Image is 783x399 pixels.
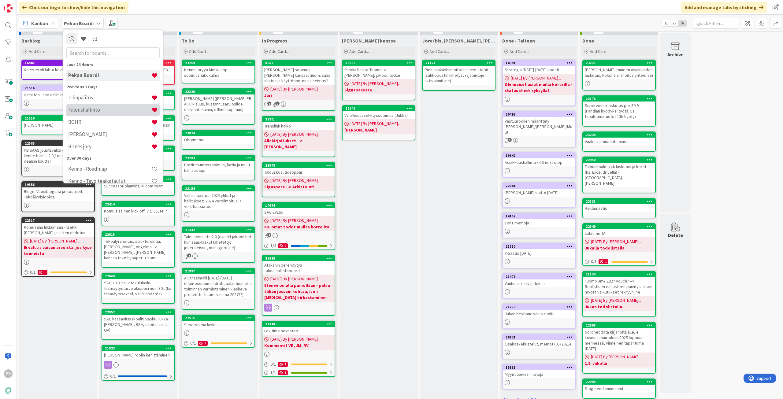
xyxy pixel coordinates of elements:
div: 16902Kolesteroli labra keväälle 2025 [22,60,94,74]
span: Add Card... [429,49,449,54]
b: Jari [264,92,333,98]
div: 21332 [185,228,254,232]
div: 19556 [22,182,94,187]
div: 22041 [503,183,575,189]
a: 23224Vaaka valmistautuminen [582,131,656,152]
a: 22615Tekoälyrahoitus, strukturointia, [PERSON_NAME], ongelma --> [PERSON_NAME]; [PERSON_NAME] kan... [102,231,175,268]
div: 22348 [265,322,335,326]
div: Vastuuroolien määrittely [PERSON_NAME]/[PERSON_NAME]/Muut [503,117,575,136]
div: 21134 [583,272,655,277]
div: 22949Varallisuusselvityssopimus (Jukka) [343,106,415,119]
div: 19642Asiakkuushallinta / CS next step [503,153,575,166]
a: 141571on1 memoja [502,213,576,238]
div: 22517Komu raha liikkumaan - tsekki [PERSON_NAME] ja sitten ehdotus [22,218,94,237]
a: 21124Pienasiakashinnoittelun next stepit (sähköpostin lähetys, rajapintojen aktivoinnit jne) [422,60,495,91]
span: Add Card... [349,49,369,54]
a: 21923[PERSON_NAME] roolin kehittäminen0/1 [102,345,175,381]
a: 23261Translink halko[DATE] By [PERSON_NAME]...Allekirjoitukset --> [PERSON_NAME] [262,116,335,157]
div: 21516 [22,85,94,91]
div: 20493 [503,112,575,117]
div: 22515 [182,315,254,321]
span: Add Card... [29,49,48,54]
div: 16902 [22,60,94,66]
div: 14391 [503,60,575,66]
div: 22515 [185,316,254,320]
div: 22517 [22,218,94,223]
h4: Tilinpäätös [68,94,151,101]
div: 22041[PERSON_NAME] soitto [DATE] [503,183,575,197]
a: 23176Supervoima laskutus per 30.9. (Pandian hyödyksi työtä, vs tapahtumatuotot 13k hyöty) [582,95,656,127]
div: Varallisuusselvityssopimus (Jukka) [343,111,415,119]
div: Hamilton Lane callit 2025 [22,91,94,99]
span: [DATE] By [PERSON_NAME]... [270,86,321,92]
div: Vaaka valmistautuminen [583,138,655,146]
div: 19642 [506,153,575,158]
span: Add Card... [269,49,289,54]
span: [DATE] By [PERSON_NAME]... [270,131,321,138]
div: 23227 [583,60,655,66]
a: 23203Dottir muutossopimus, lattia ja muut kahlaus läpi [182,155,255,180]
div: Ohrymemo [182,136,254,144]
div: Blogit: Vuosiblogista jatkostepit, Tekoälyvisioblogi [22,187,94,201]
a: 21134Tuomo 3m€ 2027 vouch? --> Realistisen ennusteen päivitys ja sen myötä vaikutukset rekryyn jn... [582,271,656,317]
div: 22585 [22,141,94,146]
div: 23024 [185,131,254,135]
h4: Taloushallinto [68,107,151,113]
div: 23031 [345,61,415,65]
span: [DATE] By [PERSON_NAME]... [270,276,321,282]
h4: Bisnes jory [68,143,151,150]
input: Quick Filter... [693,18,739,29]
div: 21476Vanhoja rekryajatuksia [503,274,575,287]
div: 1 [278,362,288,367]
div: 23154 [182,186,254,191]
div: 22952 [102,309,174,315]
div: Atakanin perehdytys + taloushallintoboard [262,261,335,275]
div: 21997Allianssimalli [DATE]-[DATE] (muutossopimusdraft, palautusmallin toiminnan varmistaminen - l... [182,268,254,298]
div: 21710 [506,244,575,249]
div: 1 [38,270,47,275]
div: 21476 [506,275,575,279]
div: 22349 [586,224,655,229]
div: 22898 [583,323,655,328]
div: 21695 [265,256,335,260]
div: 23154Välitilinpäätös: 2025 yhkot ja hallitukset; 2024 veroilmoitus ja verotuspäätös [182,186,254,210]
a: 21695Atakanin perehdytys + taloushallintoboard[DATE] By [PERSON_NAME]...Etenee omalla painollaan ... [262,255,335,316]
div: 8562[PERSON_NAME] sopimus [PERSON_NAME] kanssa, huom. saas aloitus ja käyttöönoton vaiheistus? [262,60,335,85]
div: 21279 [506,305,575,309]
a: 22952SAC kassavirta (koalitiolasku, jukka+[PERSON_NAME], RSA, capital callit Q4) [102,309,175,340]
div: 23024Ohrymemo [182,130,254,144]
div: 23227[PERSON_NAME] (muiden asiakkaiden laskutus, kokonaisrahoitus yhteensä) [583,60,655,79]
div: 23031Pandia halkot Tuomo -> [PERSON_NAME], jakoon tilkkari [343,60,415,79]
a: 21710Y-Säätiö [DATE] [502,243,576,268]
div: 21134Tuomo 3m€ 2027 vouch? --> Realistisen ennusteen päivitys ja sen myötä vaikutukset rekryyn jne [583,272,655,296]
div: Successor planning -> com team! [102,182,174,190]
div: Talouskoalitio kk-laskutus ja korot (ks. Excel drivellä) - [GEOGRAPHIC_DATA]. [PERSON_NAME]! [583,163,655,187]
a: 19556Blogit: Vuosiblogista jatkostepit, Tekoälyvisioblogi [21,181,95,212]
div: 22349Lokitime TA [583,224,655,237]
b: Allekirjoitukset --> [PERSON_NAME] [264,138,333,150]
div: 14157 [506,214,575,218]
div: 23224Vaaka valmistautuminen [583,132,655,146]
div: 22669 [105,274,174,278]
span: [DATE] By [PERSON_NAME]... [351,120,401,127]
span: 0 / 1 [30,269,36,275]
div: [PERSON_NAME] roolin kehittäminen [102,351,174,359]
div: 23261Translink halko [262,116,335,130]
div: Pandia halkot Tuomo -> [PERSON_NAME], jakoon tilkkari [343,66,415,79]
div: 21710Y-Säätiö [DATE] [503,244,575,257]
div: Allianssimalli [DATE]-[DATE] (muutossopimusdraft, palautusmallin toiminnan varmistaminen - laskev... [182,274,254,298]
a: 23154Välitilinpäätös: 2025 yhkot ja hallitukset; 2024 veroilmoitus ja verotuspäätös [182,185,255,222]
div: 22948 [265,163,335,168]
div: 23227 [586,61,655,65]
div: 22349 [583,224,655,229]
div: Osakaskekustelut, memot (05/2025) [503,340,575,348]
div: 22515Supervoima lasku [182,315,254,329]
span: [DATE] By [PERSON_NAME]... [270,336,321,342]
div: [PERSON_NAME] ([PERSON_NAME] PB, AI julkisuus, kustannusarvioslide ohrymatskuihin, offline sopimus) [182,94,254,113]
div: 23226 [182,89,254,94]
div: 21923[PERSON_NAME] roolin kehittäminen [102,345,174,359]
div: Lokitime TA [583,229,655,237]
b: Olennaiset asiat muilla korteilla - status check syksyllä? [505,81,573,94]
div: 22952 [105,310,174,314]
div: Jukan Keybanc sales roolit [503,310,575,318]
